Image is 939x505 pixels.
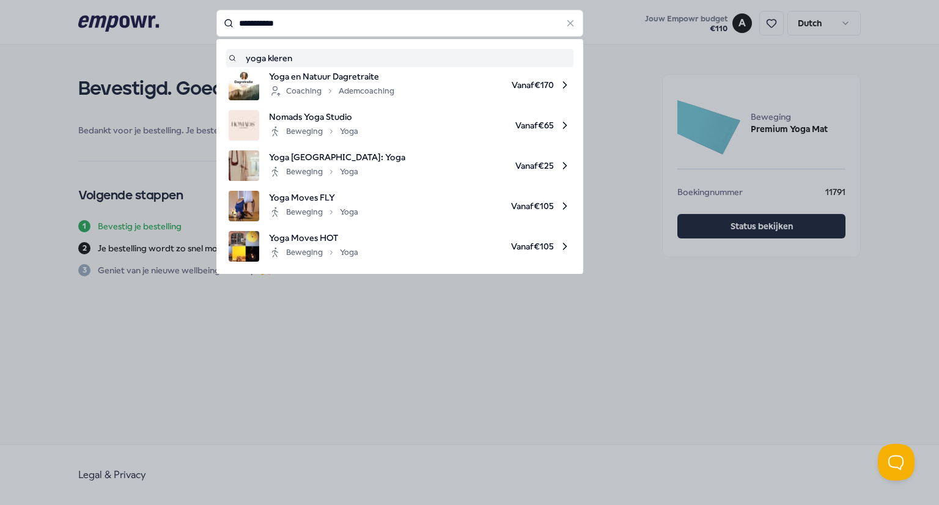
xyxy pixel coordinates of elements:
div: Coaching Ademcoaching [269,84,394,98]
span: Vanaf € 65 [368,110,571,141]
div: Beweging Yoga [269,164,358,179]
a: product imageYoga Moves FLYBewegingYogaVanaf€105 [229,191,571,221]
iframe: Help Scout Beacon - Open [878,444,915,481]
span: Nomads Yoga Studio [269,110,358,123]
img: product image [229,110,259,141]
img: product image [229,70,259,100]
img: product image [229,150,259,181]
span: Vanaf € 170 [404,70,571,100]
span: Vanaf € 105 [368,191,571,221]
span: Yoga en Natuur Dagretraite [269,70,394,83]
div: Beweging Yoga [269,245,358,260]
a: product imageYoga [GEOGRAPHIC_DATA]: YogaBewegingYogaVanaf€25 [229,150,571,181]
a: product imageYoga en Natuur DagretraiteCoachingAdemcoachingVanaf€170 [229,70,571,100]
span: Yoga Moves HOT [269,231,358,245]
div: Beweging Yoga [269,124,358,139]
a: product imageYoga Moves HOTBewegingYogaVanaf€105 [229,231,571,262]
span: Vanaf € 105 [368,231,571,262]
span: Yoga [GEOGRAPHIC_DATA]: Yoga [269,150,405,164]
span: Yoga Moves FLY [269,191,358,204]
a: product imageNomads Yoga StudioBewegingYogaVanaf€65 [229,110,571,141]
input: Search for products, categories or subcategories [216,10,583,37]
img: product image [229,231,259,262]
div: Beweging Yoga [269,205,358,219]
span: Vanaf € 25 [415,150,571,181]
a: yoga kleren [229,51,571,65]
img: product image [229,191,259,221]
